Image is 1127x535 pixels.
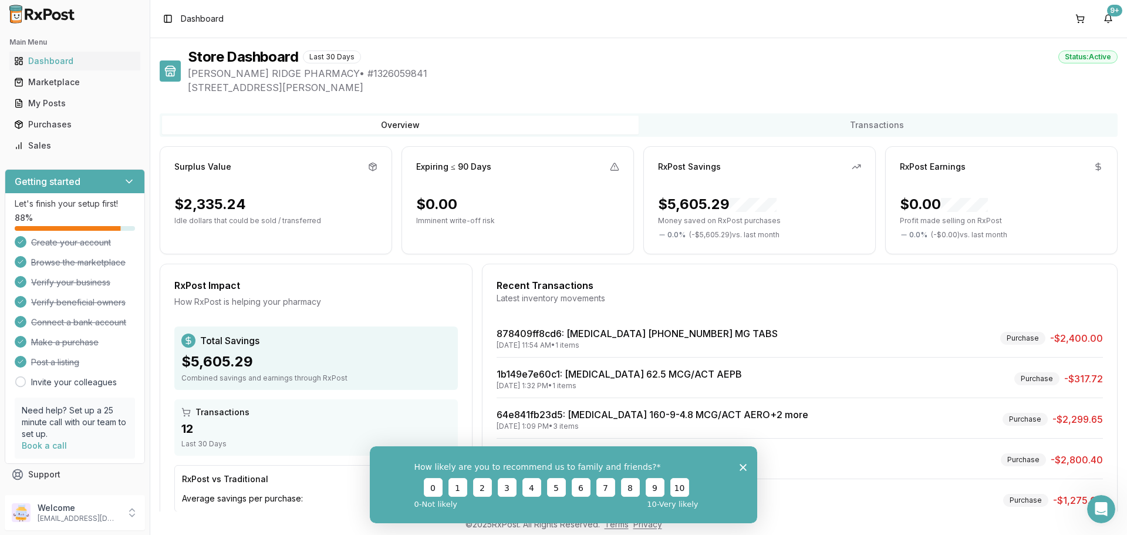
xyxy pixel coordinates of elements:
[31,237,111,248] span: Create your account
[497,409,808,420] a: 64e841fb23d5: [MEDICAL_DATA] 160-9-4.8 MCG/ACT AERO+2 more
[181,439,451,449] div: Last 30 Days
[188,80,1118,95] span: [STREET_ADDRESS][PERSON_NAME]
[639,116,1115,134] button: Transactions
[182,493,303,504] span: Average savings per purchase:
[181,420,451,437] div: 12
[1000,332,1045,345] div: Purchase
[15,212,33,224] span: 88 %
[497,422,808,431] div: [DATE] 1:09 PM • 3 items
[28,490,68,502] span: Feedback
[5,115,145,134] button: Purchases
[195,406,249,418] span: Transactions
[174,161,231,173] div: Surplus Value
[9,51,140,72] a: Dashboard
[12,503,31,522] img: User avatar
[1014,372,1059,385] div: Purchase
[14,140,136,152] div: Sales
[1003,494,1048,507] div: Purchase
[182,473,268,485] div: RxPost vs Traditional
[174,216,377,226] p: Idle dollars that could be sold / transferred
[370,446,757,523] iframe: Survey from RxPost
[31,376,117,388] a: Invite your colleagues
[14,119,136,130] div: Purchases
[22,440,67,450] a: Book a call
[188,66,1118,80] span: [PERSON_NAME] RIDGE PHARMACY • # 1326059841
[1107,5,1122,16] div: 9+
[303,51,361,63] div: Last 30 Days
[1051,453,1103,467] span: -$2,800.40
[15,174,80,189] h3: Getting started
[658,195,777,214] div: $5,605.29
[416,195,457,214] div: $0.00
[658,216,861,226] p: Money saved on RxPost purchases
[1001,453,1046,466] div: Purchase
[22,405,128,440] p: Need help? Set up a 25 minute call with our team to set up.
[9,135,140,156] a: Sales
[5,52,145,70] button: Dashboard
[1099,9,1118,28] button: 9+
[1058,51,1118,63] div: Status: Active
[9,72,140,93] a: Marketplace
[931,230,1007,240] span: ( - $0.00 ) vs. last month
[31,257,126,268] span: Browse the marketplace
[497,328,778,339] a: 878409ff8cd6: [MEDICAL_DATA] [PHONE_NUMBER] MG TABS
[188,48,298,66] h1: Store Dashboard
[31,337,99,348] span: Make a purchase
[909,230,927,240] span: 0.0 %
[416,161,491,173] div: Expiring ≤ 90 Days
[5,464,145,485] button: Support
[181,352,451,371] div: $5,605.29
[174,296,458,308] div: How RxPost is helping your pharmacy
[658,161,721,173] div: RxPost Savings
[605,519,629,529] a: Terms
[38,502,119,514] p: Welcome
[9,114,140,135] a: Purchases
[9,38,140,47] h2: Main Menu
[14,97,136,109] div: My Posts
[900,195,988,214] div: $0.00
[9,93,140,114] a: My Posts
[1087,495,1115,523] iframe: Intercom live chat
[162,116,639,134] button: Overview
[14,55,136,67] div: Dashboard
[14,76,136,88] div: Marketplace
[31,317,126,328] span: Connect a bank account
[633,519,662,529] a: Privacy
[1050,331,1103,345] span: -$2,400.00
[497,278,1103,292] div: Recent Transactions
[31,297,126,308] span: Verify beneficial owners
[31,356,79,368] span: Post a listing
[497,381,742,391] div: [DATE] 1:32 PM • 1 items
[689,230,780,240] span: ( - $5,605.29 ) vs. last month
[1003,413,1048,426] div: Purchase
[900,161,966,173] div: RxPost Earnings
[1052,412,1103,426] span: -$2,299.65
[5,73,145,92] button: Marketplace
[5,136,145,155] button: Sales
[174,195,246,214] div: $2,335.24
[416,216,619,226] p: Imminent write-off risk
[181,13,224,25] span: Dashboard
[667,230,686,240] span: 0.0 %
[1064,372,1103,386] span: -$317.72
[1053,493,1103,507] span: -$1,275.00
[181,13,224,25] nav: breadcrumb
[181,374,451,383] div: Combined savings and earnings through RxPost
[38,514,119,523] p: [EMAIL_ADDRESS][DOMAIN_NAME]
[5,5,80,23] img: RxPost Logo
[900,216,1103,226] p: Profit made selling on RxPost
[174,278,458,292] div: RxPost Impact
